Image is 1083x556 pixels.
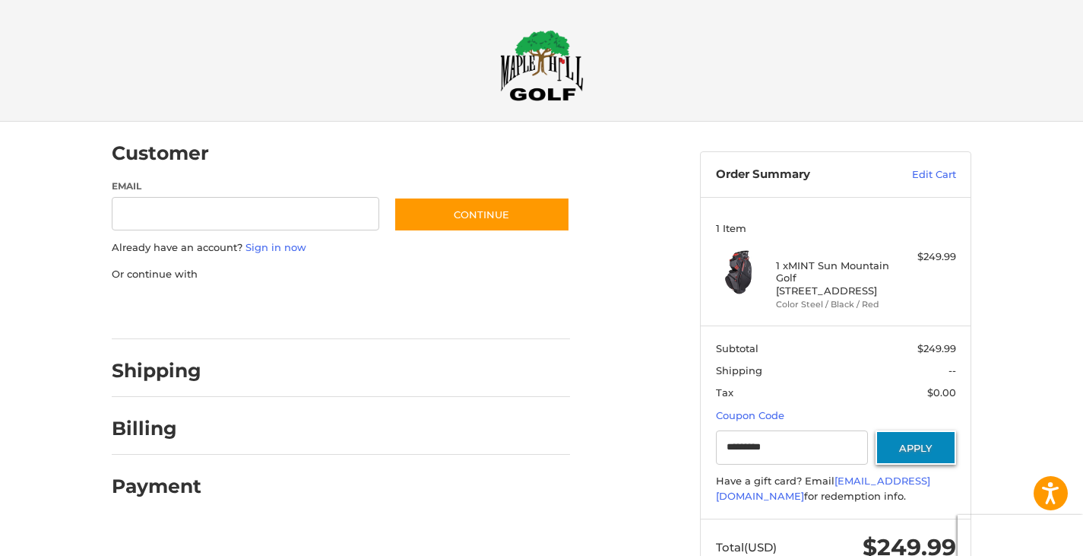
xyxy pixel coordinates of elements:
[896,249,956,265] div: $249.99
[500,30,584,101] img: Maple Hill Golf
[776,298,892,311] li: Color Steel / Black / Red
[112,475,201,498] h2: Payment
[112,180,379,193] label: Email
[917,342,956,354] span: $249.99
[716,474,956,504] div: Have a gift card? Email for redemption info.
[716,167,879,183] h3: Order Summary
[716,386,733,399] span: Tax
[112,240,570,256] p: Already have an account?
[245,241,306,253] a: Sign in now
[112,141,209,165] h2: Customer
[879,167,956,183] a: Edit Cart
[716,364,762,376] span: Shipping
[776,259,892,297] h4: 1 x MINT Sun Mountain Golf [STREET_ADDRESS]
[716,540,777,554] span: Total (USD)
[716,342,758,354] span: Subtotal
[107,297,221,324] iframe: PayPal-paypal
[927,386,956,399] span: $0.00
[948,364,956,376] span: --
[236,297,350,324] iframe: PayPal-paylater
[112,267,570,282] p: Or continue with
[958,515,1083,556] iframe: Google Customer Reviews
[716,222,956,234] h3: 1 Item
[716,475,930,502] a: [EMAIL_ADDRESS][DOMAIN_NAME]
[716,431,869,465] input: Gift Certificate or Coupon Code
[716,409,784,421] a: Coupon Code
[112,417,201,440] h2: Billing
[365,297,479,324] iframe: PayPal-venmo
[394,197,570,232] button: Continue
[876,431,956,465] button: Apply
[112,359,201,383] h2: Shipping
